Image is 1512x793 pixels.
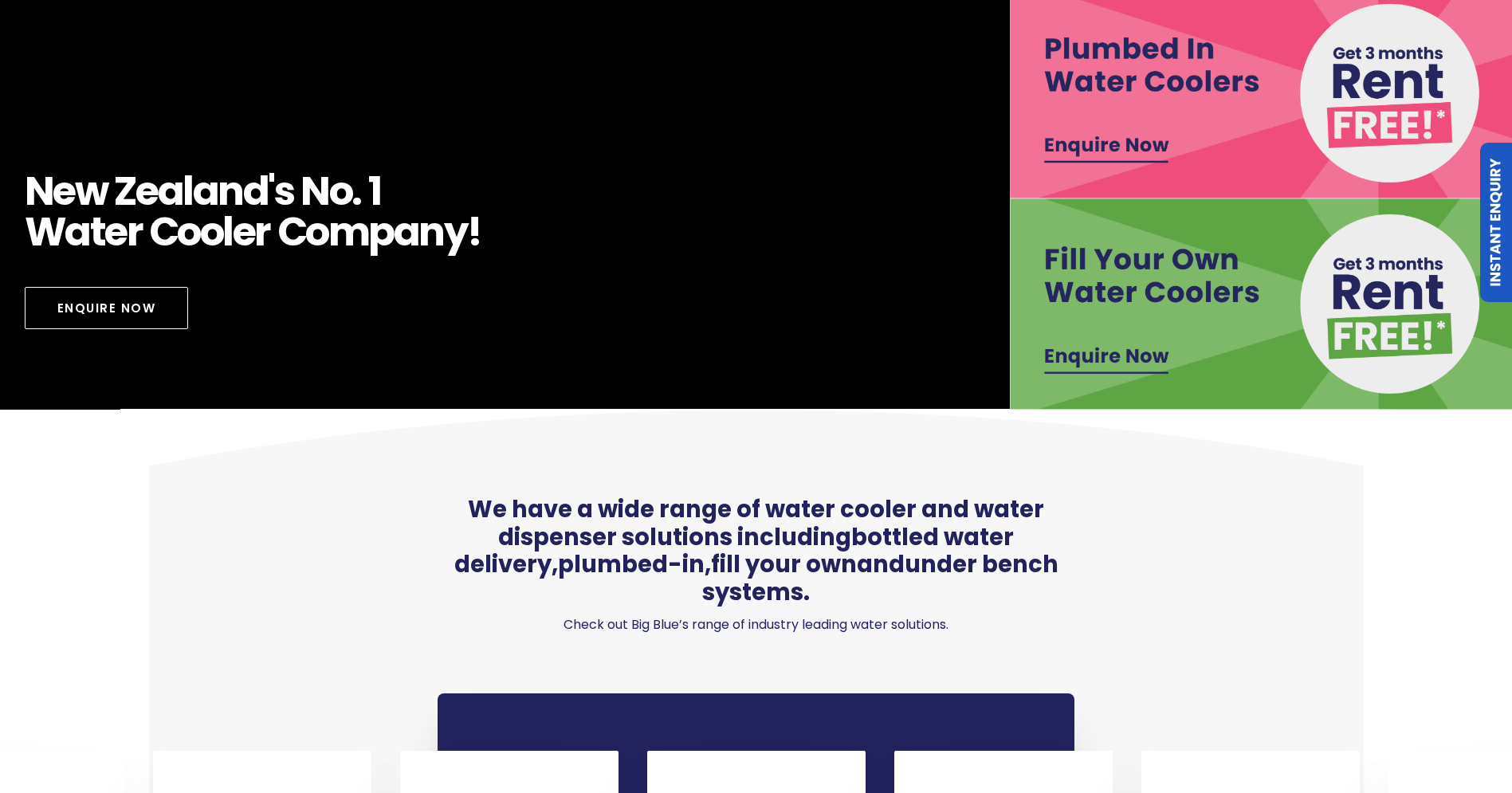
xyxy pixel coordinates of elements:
span: m [328,212,369,252]
span: t [90,212,105,252]
a: plumbed-in [558,548,705,580]
span: p [368,212,394,252]
span: l [183,171,193,211]
span: n [418,212,444,252]
span: ' [268,171,274,211]
span: o [329,171,352,211]
a: bottled water delivery [454,521,1015,581]
a: fill your own [711,548,857,580]
span: . [351,171,361,211]
span: ! [467,212,481,252]
span: W [25,212,65,252]
span: y [444,212,468,252]
a: Enquire Now [25,287,189,329]
span: C [277,212,306,252]
span: N [300,171,329,211]
span: e [104,212,127,252]
span: a [394,212,419,252]
span: We have a wide range of water cooler and water dispenser solutions including , , and . [438,496,1074,607]
a: under bench systems [702,548,1058,608]
span: o [200,212,223,252]
span: r [127,212,143,252]
span: N [25,171,53,211]
span: a [65,212,90,252]
span: o [305,212,328,252]
span: a [193,171,218,211]
span: s [274,171,294,211]
span: e [53,171,75,211]
span: o [177,212,200,252]
span: n [218,171,243,211]
p: Check out Big Blue’s range of industry leading water solutions. [438,614,1074,636]
span: r [254,212,270,252]
span: 1 [368,171,381,211]
a: Instant Enquiry [1480,143,1512,302]
span: d [243,171,269,211]
span: e [233,212,255,252]
span: C [149,212,178,252]
span: l [222,212,233,252]
span: Z [114,171,136,211]
span: e [135,171,158,211]
span: w [75,171,108,211]
span: a [158,171,183,211]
